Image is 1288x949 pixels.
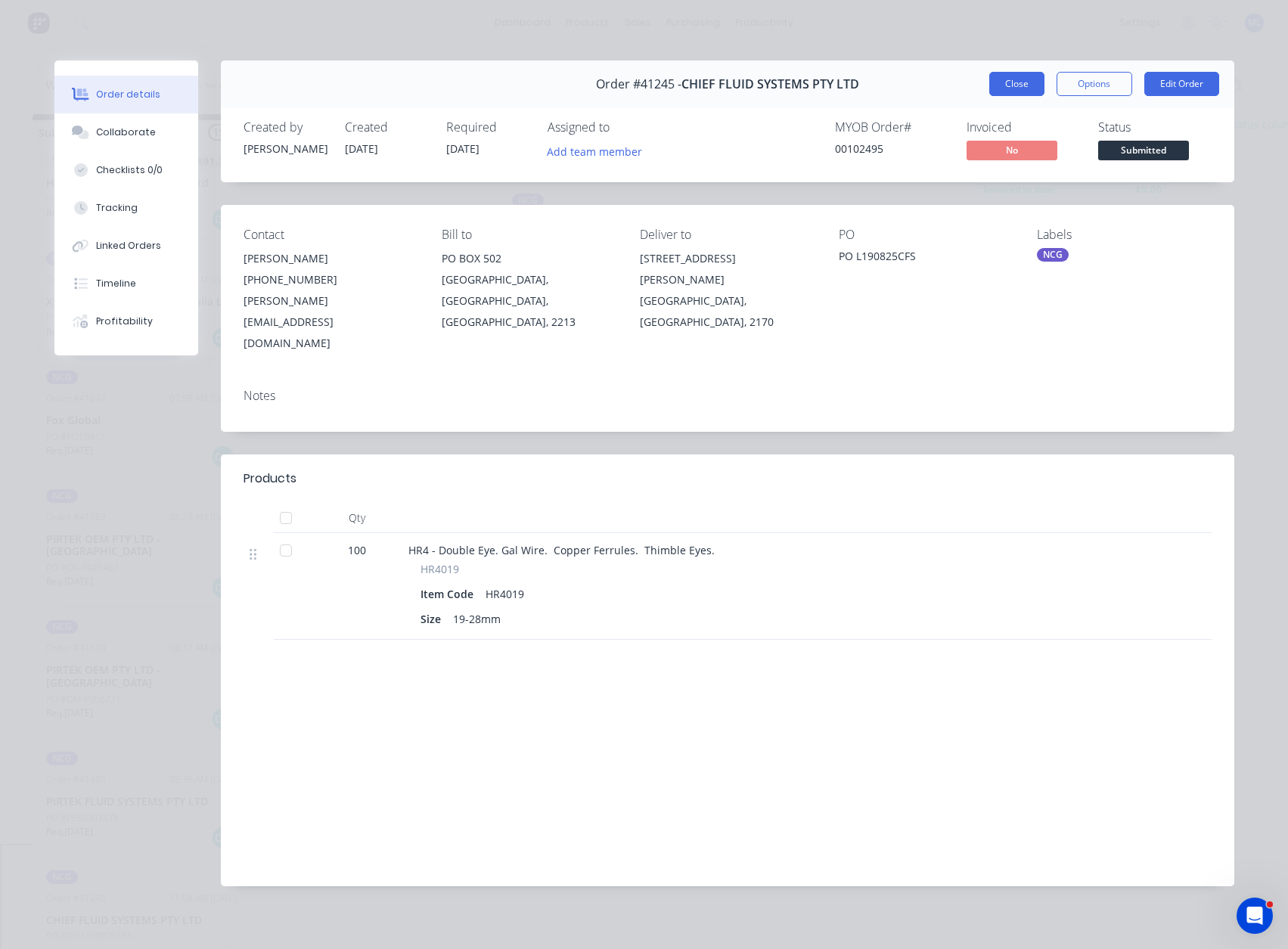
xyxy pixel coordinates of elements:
[96,201,138,215] div: Tracking
[244,389,1212,403] div: Notes
[640,248,814,290] div: [STREET_ADDRESS][PERSON_NAME]
[442,269,616,333] div: [GEOGRAPHIC_DATA], [GEOGRAPHIC_DATA], [GEOGRAPHIC_DATA], 2213
[446,141,480,156] span: [DATE]
[312,503,402,533] div: Qty
[538,141,650,161] button: Add team member
[421,561,459,577] span: HR4019
[54,227,198,265] button: Linked Orders
[1237,898,1273,934] iframe: Intercom live chat
[835,120,948,135] div: MYOB Order #
[244,248,417,354] div: [PERSON_NAME][PHONE_NUMBER][PERSON_NAME][EMAIL_ADDRESS][DOMAIN_NAME]
[1057,72,1132,96] button: Options
[447,608,507,630] div: 19-28mm
[54,76,198,113] button: Order details
[839,228,1013,242] div: PO
[244,290,417,354] div: [PERSON_NAME][EMAIL_ADDRESS][DOMAIN_NAME]
[640,248,814,333] div: [STREET_ADDRESS][PERSON_NAME][GEOGRAPHIC_DATA], [GEOGRAPHIC_DATA], 2170
[96,315,153,328] div: Profitability
[408,543,715,557] span: HR4 - Double Eye. Gal Wire. Copper Ferrules. Thimble Eyes.
[244,470,296,488] div: Products
[1098,141,1189,163] button: Submitted
[596,77,681,91] span: Order #41245 -
[96,277,136,290] div: Timeline
[54,302,198,340] button: Profitability
[548,141,650,161] button: Add team member
[348,542,366,558] span: 100
[839,248,1013,269] div: PO L190825CFS
[54,189,198,227] button: Tracking
[96,163,163,177] div: Checklists 0/0
[967,120,1080,135] div: Invoiced
[421,583,480,605] div: Item Code
[96,126,156,139] div: Collaborate
[967,141,1057,160] span: No
[54,151,198,189] button: Checklists 0/0
[96,239,161,253] div: Linked Orders
[244,228,417,242] div: Contact
[244,269,417,290] div: [PHONE_NUMBER]
[54,113,198,151] button: Collaborate
[244,248,417,269] div: [PERSON_NAME]
[244,141,327,157] div: [PERSON_NAME]
[681,77,859,91] span: CHIEF FLUID SYSTEMS PTY LTD
[1098,120,1212,135] div: Status
[345,120,428,135] div: Created
[640,290,814,333] div: [GEOGRAPHIC_DATA], [GEOGRAPHIC_DATA], 2170
[480,583,530,605] div: HR4019
[989,72,1044,96] button: Close
[442,228,616,242] div: Bill to
[54,265,198,302] button: Timeline
[1037,228,1211,242] div: Labels
[96,88,160,101] div: Order details
[442,248,616,269] div: PO BOX 502
[1144,72,1219,96] button: Edit Order
[835,141,948,157] div: 00102495
[446,120,529,135] div: Required
[421,608,447,630] div: Size
[244,120,327,135] div: Created by
[345,141,378,156] span: [DATE]
[548,120,699,135] div: Assigned to
[442,248,616,333] div: PO BOX 502[GEOGRAPHIC_DATA], [GEOGRAPHIC_DATA], [GEOGRAPHIC_DATA], 2213
[1098,141,1189,160] span: Submitted
[1037,248,1069,262] div: NCG
[640,228,814,242] div: Deliver to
